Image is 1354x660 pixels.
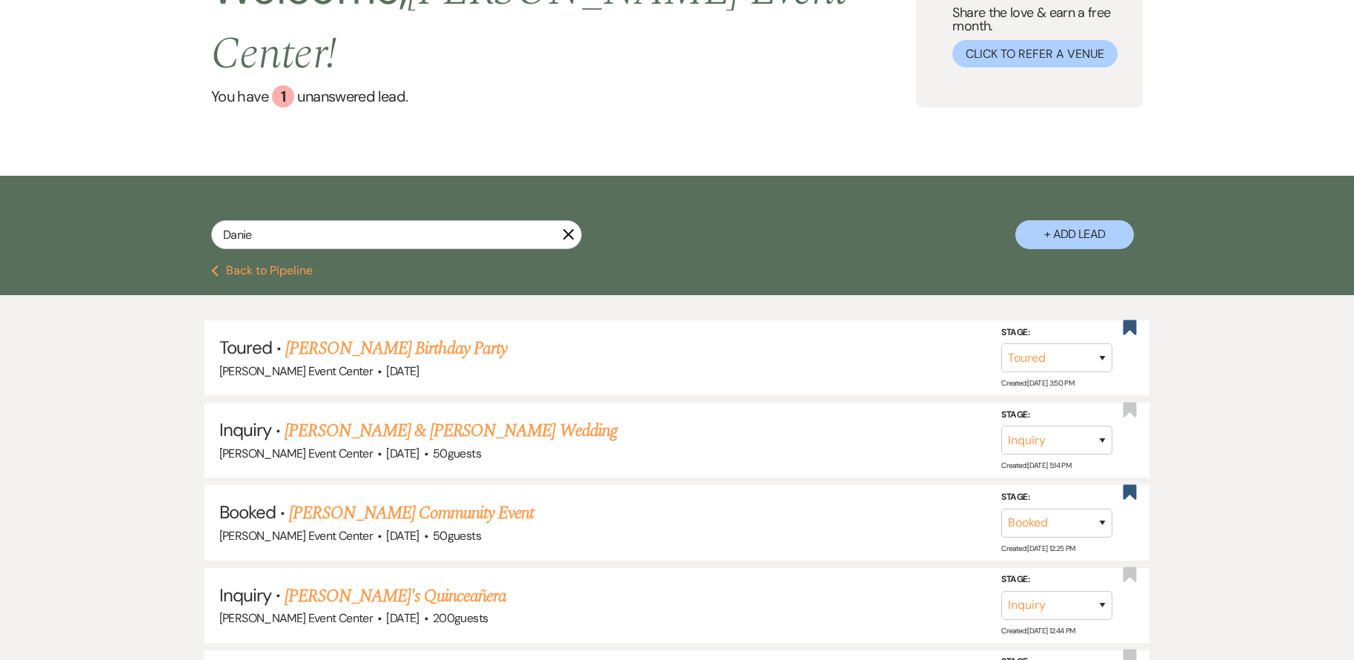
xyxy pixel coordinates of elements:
[285,335,507,362] a: [PERSON_NAME] Birthday Party
[272,85,294,108] div: 1
[1001,543,1075,552] span: Created: [DATE] 12:25 PM
[219,610,373,626] span: [PERSON_NAME] Event Center
[433,610,488,626] span: 200 guests
[1001,626,1075,636] span: Created: [DATE] 12:44 PM
[1001,324,1112,340] label: Stage:
[1001,378,1074,388] span: Created: [DATE] 3:50 PM
[219,336,272,359] span: Toured
[211,85,917,108] a: You have 1 unanswered lead.
[285,583,506,610] a: [PERSON_NAME]'s Quinceañera
[219,418,271,441] span: Inquiry
[219,528,373,544] span: [PERSON_NAME] Event Center
[386,528,419,544] span: [DATE]
[285,418,617,444] a: [PERSON_NAME] & [PERSON_NAME] Wedding
[386,610,419,626] span: [DATE]
[433,446,481,461] span: 50 guests
[1015,220,1134,249] button: + Add Lead
[211,265,313,277] button: Back to Pipeline
[289,500,534,527] a: [PERSON_NAME] Community Event
[1001,461,1071,470] span: Created: [DATE] 5:14 PM
[219,584,271,607] span: Inquiry
[1001,489,1112,506] label: Stage:
[433,528,481,544] span: 50 guests
[1001,572,1112,588] label: Stage:
[211,220,582,249] input: Search by name, event date, email address or phone number
[219,446,373,461] span: [PERSON_NAME] Event Center
[219,501,276,524] span: Booked
[386,446,419,461] span: [DATE]
[219,363,373,379] span: [PERSON_NAME] Event Center
[952,40,1118,67] button: Click to Refer a Venue
[386,363,419,379] span: [DATE]
[1001,407,1112,423] label: Stage:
